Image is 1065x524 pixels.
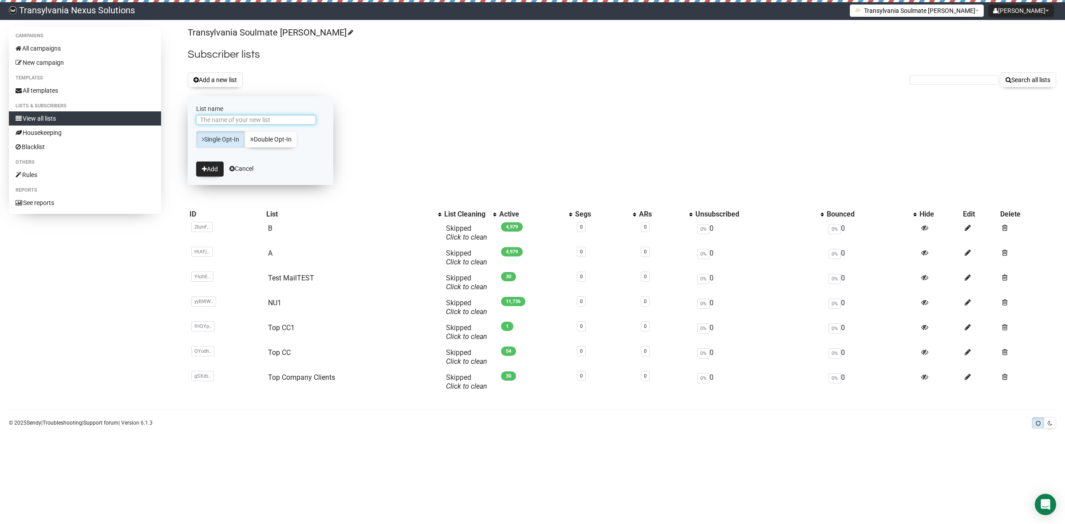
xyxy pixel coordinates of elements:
a: All templates [9,83,161,98]
span: Skipped [446,348,487,366]
th: List Cleaning: No sort applied, activate to apply an ascending sort [442,208,497,221]
span: Skipped [446,249,487,266]
span: Skipped [446,323,487,341]
a: Sendy [27,420,41,426]
span: 0% [697,373,710,383]
th: Hide: No sort applied, sorting is disabled [918,208,961,221]
td: 0 [825,221,918,245]
a: Test MailTEST [268,274,314,282]
a: Double Opt-In [245,131,297,148]
span: 0% [828,299,841,309]
span: 0% [697,249,710,259]
span: Skipped [446,373,487,390]
a: 0 [580,323,583,329]
img: 586cc6b7d8bc403f0c61b981d947c989 [9,6,17,14]
p: © 2025 | | | Version 6.1.3 [9,418,153,428]
a: View all lists [9,111,161,126]
th: Bounced: No sort applied, activate to apply an ascending sort [825,208,918,221]
span: 4,979 [501,222,523,232]
td: 0 [825,370,918,394]
td: 0 [825,295,918,320]
div: Edit [963,210,997,219]
a: 0 [580,249,583,255]
div: ID [189,210,263,219]
a: All campaigns [9,41,161,55]
h2: Subscriber lists [188,47,1056,63]
a: NU1 [268,299,281,307]
a: Click to clean [446,233,487,241]
div: Hide [919,210,959,219]
th: List: No sort applied, activate to apply an ascending sort [264,208,442,221]
span: 0% [697,348,710,359]
td: 0 [825,245,918,270]
span: 30 [501,272,516,281]
th: Unsubscribed: No sort applied, activate to apply an ascending sort [694,208,824,221]
div: Delete [1000,210,1054,219]
div: List Cleaning [444,210,489,219]
a: Rules [9,168,161,182]
td: 0 [694,345,824,370]
td: 0 [694,245,824,270]
span: 30 [501,371,516,381]
th: Delete: No sort applied, sorting is disabled [998,208,1056,221]
a: Click to clean [446,307,487,316]
td: 0 [694,221,824,245]
div: Segs [575,210,628,219]
a: 0 [580,274,583,280]
li: Campaigns [9,31,161,41]
span: 0% [697,274,710,284]
span: gSXzb.. [191,371,214,381]
a: Click to clean [446,258,487,266]
li: Templates [9,73,161,83]
a: 0 [644,249,647,255]
li: Lists & subscribers [9,101,161,111]
td: 0 [694,270,824,295]
a: See reports [9,196,161,210]
a: Support forum [83,420,118,426]
th: Active: No sort applied, activate to apply an ascending sort [497,208,573,221]
a: Top CC [268,348,291,357]
a: 0 [644,299,647,304]
li: Others [9,157,161,168]
a: Click to clean [446,357,487,366]
a: 0 [580,224,583,230]
div: Bounced [827,210,909,219]
th: ID: No sort applied, sorting is disabled [188,208,264,221]
span: QYodh.. [191,346,215,356]
a: Single Opt-In [196,131,245,148]
span: fHQYp.. [191,321,215,331]
span: Skipped [446,274,487,291]
div: Active [499,210,564,219]
th: ARs: No sort applied, activate to apply an ascending sort [637,208,694,221]
span: 0% [828,348,841,359]
td: 0 [694,295,824,320]
a: Click to clean [446,332,487,341]
button: Search all lists [1000,72,1056,87]
span: HUtFj.. [191,247,213,257]
a: Transylvania Soulmate [PERSON_NAME] [188,27,352,38]
span: 54 [501,347,516,356]
button: [PERSON_NAME] [988,4,1054,17]
div: List [266,210,434,219]
span: 0% [697,323,710,334]
span: 0% [828,274,841,284]
a: Top CC1 [268,323,295,332]
a: 0 [644,274,647,280]
a: Blacklist [9,140,161,154]
a: 0 [644,373,647,379]
a: 0 [580,299,583,304]
input: The name of your new list [196,115,316,125]
td: 0 [825,345,918,370]
span: 0% [697,224,710,234]
span: 0% [828,224,841,234]
a: 0 [644,348,647,354]
a: Housekeeping [9,126,161,140]
a: Cancel [229,165,253,172]
div: Unsubscribed [695,210,816,219]
a: Troubleshooting [43,420,82,426]
th: Segs: No sort applied, activate to apply an ascending sort [573,208,637,221]
button: Transylvania Soulmate [PERSON_NAME] [850,4,984,17]
td: 0 [825,320,918,345]
a: 0 [644,224,647,230]
th: Edit: No sort applied, sorting is disabled [961,208,998,221]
